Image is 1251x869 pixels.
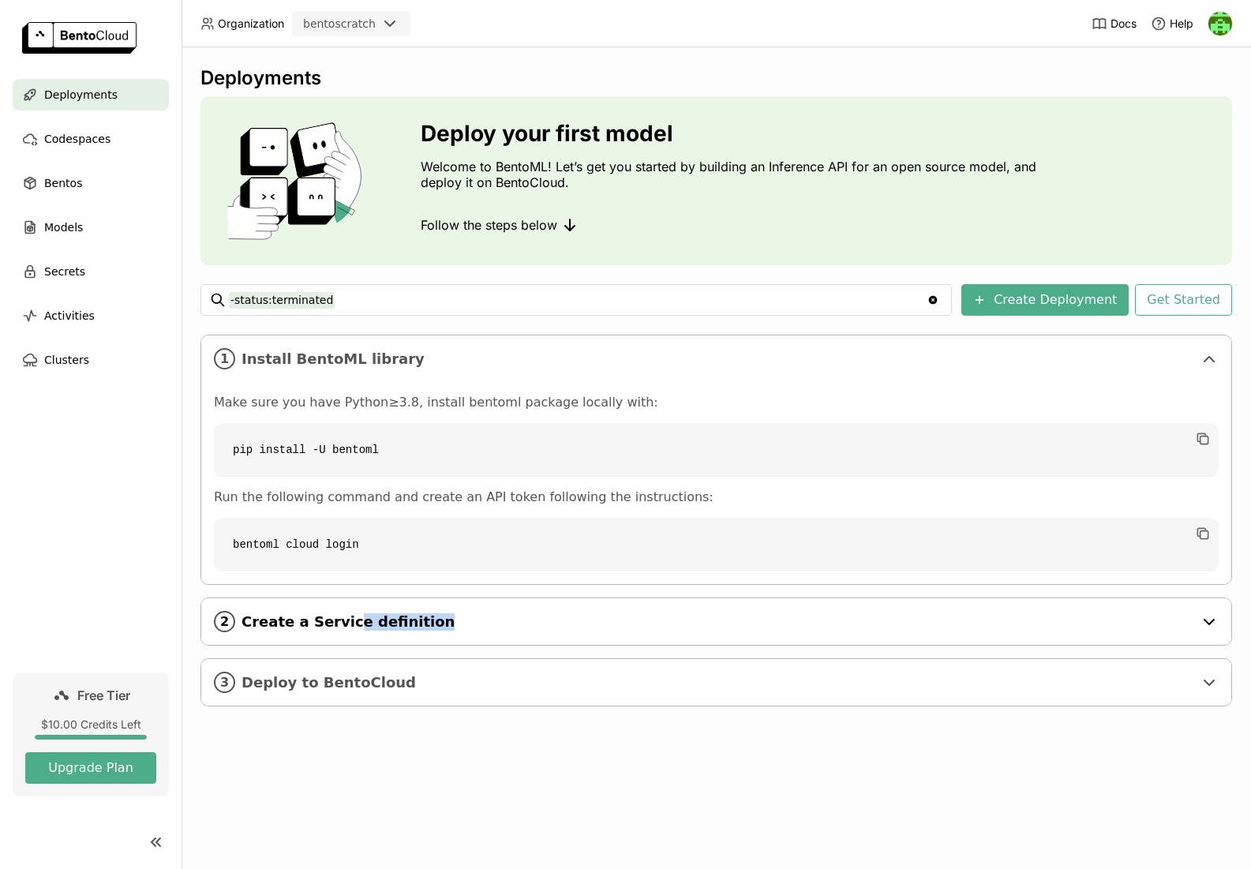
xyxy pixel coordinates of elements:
[214,611,235,632] i: 2
[1170,17,1193,31] span: Help
[200,66,1232,90] div: Deployments
[25,717,156,732] div: $10.00 Credits Left
[22,22,137,54] img: logo
[77,687,130,703] span: Free Tier
[213,122,383,240] img: cover onboarding
[421,159,1044,190] p: Welcome to BentoML! Let’s get you started by building an Inference API for an open source model, ...
[242,674,1193,691] span: Deploy to BentoCloud
[201,598,1231,645] div: 2Create a Service definition
[214,672,235,693] i: 3
[1208,12,1232,36] img: andre austin
[13,300,169,331] a: Activities
[303,16,376,32] div: bentoscratch
[421,121,1044,146] h3: Deploy your first model
[13,673,169,796] a: Free Tier$10.00 Credits LeftUpgrade Plan
[421,217,557,233] span: Follow the steps below
[44,218,83,237] span: Models
[1151,16,1193,32] div: Help
[377,17,379,32] input: Selected bentoscratch.
[44,129,110,148] span: Codespaces
[44,262,85,281] span: Secrets
[13,167,169,199] a: Bentos
[1135,284,1232,316] button: Get Started
[44,350,89,369] span: Clusters
[214,395,1219,410] p: Make sure you have Python≥3.8, install bentoml package locally with:
[214,348,235,369] i: 1
[218,17,284,31] span: Organization
[13,79,169,110] a: Deployments
[1111,17,1137,31] span: Docs
[201,659,1231,706] div: 3Deploy to BentoCloud
[25,752,156,784] button: Upgrade Plan
[13,256,169,287] a: Secrets
[242,613,1193,631] span: Create a Service definition
[961,284,1129,316] button: Create Deployment
[13,212,169,243] a: Models
[13,344,169,376] a: Clusters
[229,287,927,313] input: Search
[13,123,169,155] a: Codespaces
[242,350,1193,368] span: Install BentoML library
[927,294,939,306] svg: Clear value
[214,423,1219,477] code: pip install -U bentoml
[44,306,95,325] span: Activities
[1092,16,1137,32] a: Docs
[44,85,118,104] span: Deployments
[214,489,1219,505] p: Run the following command and create an API token following the instructions:
[201,335,1231,382] div: 1Install BentoML library
[44,174,82,193] span: Bentos
[214,518,1219,571] code: bentoml cloud login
